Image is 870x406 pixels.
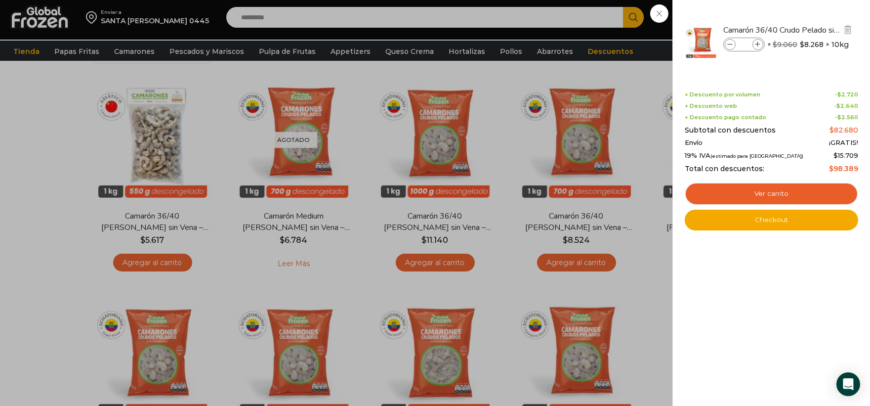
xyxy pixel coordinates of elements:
[833,151,858,159] span: 15.709
[685,91,760,98] span: + Descuento por volumen
[835,91,858,98] span: -
[837,114,841,121] span: $
[829,139,858,147] span: ¡GRATIS!
[836,372,860,396] div: Open Intercom Messenger
[685,103,737,109] span: + Descuento web
[837,91,841,98] span: $
[837,91,858,98] bdi: 2.720
[829,164,833,173] span: $
[836,102,858,109] bdi: 2.640
[834,103,858,109] span: -
[829,126,834,135] span: $
[685,182,858,205] a: Ver carrito
[737,39,751,50] input: Product quantity
[829,164,858,173] bdi: 98.389
[685,114,766,121] span: + Descuento pago contado
[710,153,803,159] small: (estimado para [GEOGRAPHIC_DATA])
[773,40,797,49] bdi: 9.060
[833,151,838,159] span: $
[843,25,852,34] img: Eliminar Camarón 36/40 Crudo Pelado sin Vena - Silver - Caja 10 kg del carrito
[767,38,849,51] span: × × 10kg
[685,139,703,147] span: Envío
[829,126,858,135] bdi: 82.680
[837,114,858,121] bdi: 2.560
[800,40,824,49] bdi: 8.268
[685,126,776,135] span: Subtotal con descuentos
[835,114,858,121] span: -
[842,24,853,37] a: Eliminar Camarón 36/40 Crudo Pelado sin Vena - Silver - Caja 10 kg del carrito
[685,210,858,230] a: Checkout
[800,40,804,49] span: $
[685,165,764,173] span: Total con descuentos:
[723,25,841,36] a: Camarón 36/40 Crudo Pelado sin Vena - Silver - Caja 10 kg
[685,152,803,160] span: 19% IVA
[773,40,777,49] span: $
[836,102,840,109] span: $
